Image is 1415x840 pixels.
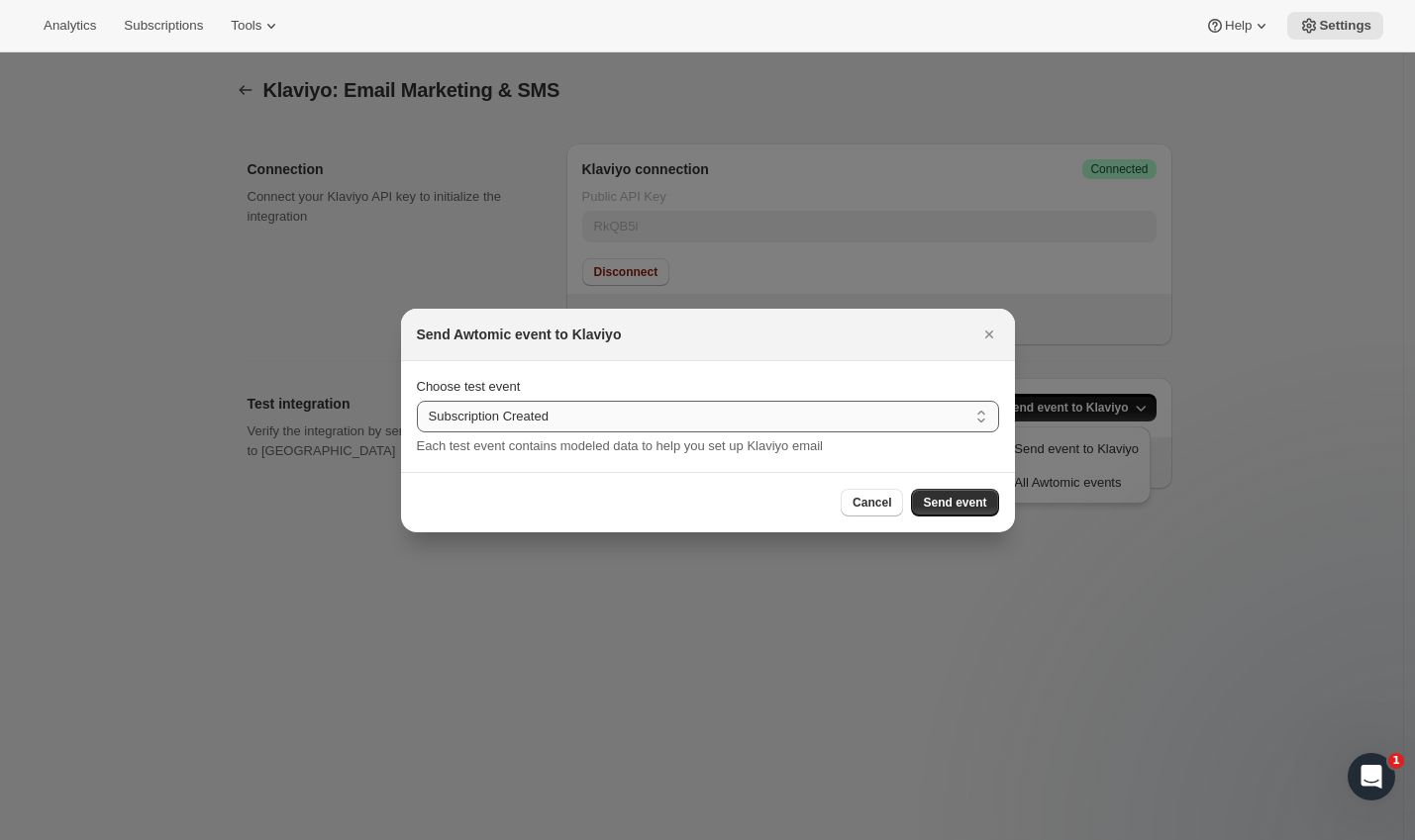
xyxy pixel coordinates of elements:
span: Settings [1319,18,1371,34]
button: Cancel [841,489,903,516]
button: Analytics [32,12,108,40]
span: Analytics [44,18,96,34]
button: Send event [911,489,998,516]
span: Subscriptions [124,18,203,34]
span: Cancel [853,495,891,511]
span: 1 [1388,753,1404,769]
button: Close [975,321,1003,348]
iframe: Intercom live chat [1348,753,1395,800]
button: Subscriptions [112,12,215,40]
button: Settings [1287,12,1383,40]
span: Tools [231,18,261,34]
span: Help [1225,18,1252,34]
span: Each test event contains modeled data to help you set up Klaviyo email [417,438,823,453]
span: Send event [923,495,986,511]
button: Tools [219,12,293,40]
button: Help [1193,12,1283,40]
span: Choose test event [417,379,521,394]
h2: Send Awtomic event to Klaviyo [417,325,622,344]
